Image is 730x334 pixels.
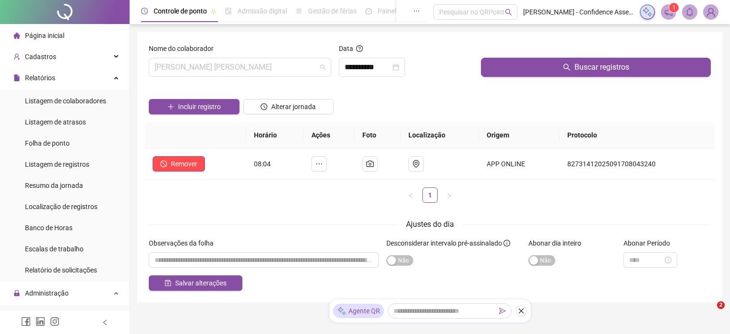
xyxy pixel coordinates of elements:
[36,317,45,326] span: linkedin
[528,238,587,248] label: Abonar dia inteiro
[153,156,205,172] button: Remover
[378,7,415,15] span: Painel do DP
[225,8,232,14] span: file-done
[669,3,679,12] sup: 1
[25,289,69,297] span: Administração
[25,53,56,61] span: Cadastros
[102,319,108,326] span: left
[642,7,653,17] img: sparkle-icon.fc2bf0ac1784a2077858766a79e2daf3.svg
[25,182,83,189] span: Resumo da jornada
[155,58,325,76] span: SAMUEL MENDES ALMEIDA
[243,99,334,114] button: Alterar jornada
[356,45,363,52] span: question-circle
[25,32,64,39] span: Página inicial
[423,188,437,202] a: 1
[560,122,715,148] th: Protocolo
[481,58,711,77] button: Buscar registros
[408,193,414,198] span: left
[254,160,271,168] span: 08:04
[672,4,676,11] span: 1
[154,7,207,15] span: Controle de ponto
[149,275,242,291] button: Salvar alterações
[412,160,420,168] span: environment
[13,53,20,60] span: user-add
[479,122,560,148] th: Origem
[518,308,525,314] span: close
[560,148,715,180] td: 82731412025091708043240
[304,122,355,148] th: Ações
[333,304,384,318] div: Agente QR
[386,239,502,247] span: Desconsiderar intervalo pré-assinalado
[315,160,323,168] span: ellipsis
[401,122,479,148] th: Localização
[149,238,220,248] label: Observações da folha
[296,8,302,14] span: sun
[175,278,227,288] span: Salvar alterações
[446,193,452,198] span: right
[479,148,560,180] td: APP ONLINE
[178,101,221,112] span: Incluir registro
[704,5,718,19] img: 78724
[261,103,267,110] span: clock-circle
[664,8,673,16] span: notification
[25,118,86,126] span: Listagem de atrasos
[50,317,60,326] span: instagram
[149,43,220,54] label: Nome do colaborador
[366,160,374,168] span: camera
[413,8,420,14] span: ellipsis
[717,301,725,309] span: 2
[505,9,512,16] span: search
[563,63,571,71] span: search
[165,280,171,286] span: save
[21,317,31,326] span: facebook
[160,161,167,167] span: stop
[25,245,84,253] span: Escalas de trabalho
[697,301,720,324] iframe: Intercom live chat
[141,8,148,14] span: clock-circle
[25,74,55,82] span: Relatórios
[25,161,89,168] span: Listagem de registros
[211,9,216,14] span: pushpin
[243,104,334,111] a: Alterar jornada
[246,122,304,148] th: Horário
[171,159,197,169] span: Remover
[271,101,316,112] span: Alterar jornada
[168,103,174,110] span: plus
[442,187,457,203] button: right
[403,187,419,203] li: Página anterior
[355,122,401,148] th: Foto
[238,7,287,15] span: Admissão digital
[365,8,372,14] span: dashboard
[503,240,510,247] span: info-circle
[25,139,70,147] span: Folha de ponto
[623,238,676,248] label: Abonar Período
[685,8,694,16] span: bell
[149,99,239,114] button: Incluir registro
[337,306,347,316] img: sparkle-icon.fc2bf0ac1784a2077858766a79e2daf3.svg
[406,220,454,229] span: Ajustes do dia
[308,7,357,15] span: Gestão de férias
[25,97,106,105] span: Listagem de colaboradores
[25,203,97,210] span: Localização de registros
[13,290,20,297] span: lock
[422,187,438,203] li: 1
[13,74,20,81] span: file
[499,308,506,314] span: send
[339,45,353,52] span: Data
[574,62,629,73] span: Buscar registros
[523,7,634,17] span: [PERSON_NAME] - Confidence Assessoria e Administração de Condominios
[403,187,419,203] button: left
[13,32,20,39] span: home
[442,187,457,203] li: Próxima página
[25,266,97,274] span: Relatório de solicitações
[25,224,72,232] span: Banco de Horas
